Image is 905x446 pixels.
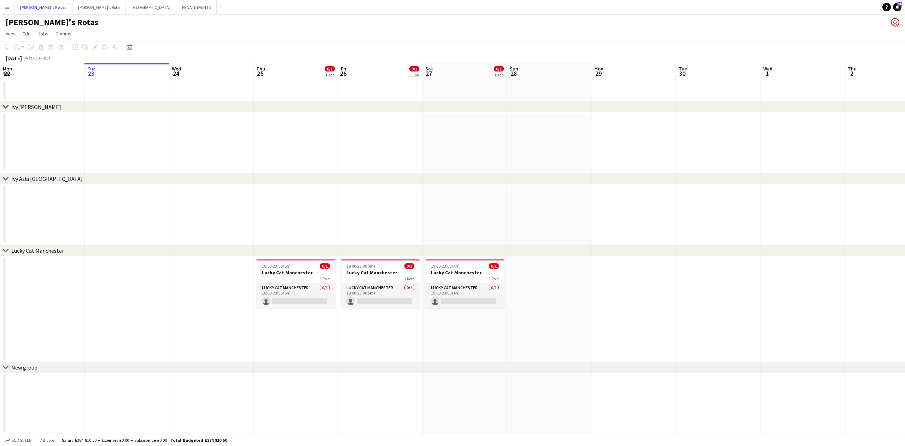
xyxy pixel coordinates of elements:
app-card-role: Lucky Cat Manchester0/118:00-23:00 (5h) [256,284,335,308]
span: Thu [848,65,857,72]
a: View [3,29,18,38]
h1: [PERSON_NAME]'s Rotas [6,17,98,28]
span: Sat [425,65,433,72]
span: Mon [3,65,12,72]
span: Tue [87,65,96,72]
span: 30 [678,69,687,78]
div: 1 Job [325,72,334,78]
span: 28 [509,69,518,78]
span: 0/1 [409,66,419,72]
span: 19:00-23:00 (4h) [346,263,375,269]
app-job-card: 19:00-23:00 (4h)0/1Lucky Cat Manchester1 RoleLucky Cat Manchester0/119:00-23:00 (4h) [341,259,420,308]
div: BST [44,55,51,61]
span: 1 [762,69,772,78]
span: 36 [897,2,902,6]
span: 2 [847,69,857,78]
span: Week 39 [23,55,41,61]
span: 0/1 [325,66,335,72]
div: Ivy Asia [GEOGRAPHIC_DATA] [11,175,83,182]
span: Wed [172,65,181,72]
app-user-avatar: Victoria Goodsell [891,18,899,27]
button: [PERSON_NAME]'s Rota [72,0,126,14]
span: 1 Role [320,276,330,281]
button: [PERSON_NAME]'s Rotas [14,0,72,14]
div: Lucky Cat Manchester [11,247,64,254]
button: PRIVATE EVENTS [176,0,217,14]
span: Mon [594,65,603,72]
app-card-role: Lucky Cat Manchester0/119:00-23:00 (4h) [341,284,420,308]
div: New group [11,364,37,371]
span: Sun [510,65,518,72]
span: Tue [679,65,687,72]
span: 23 [86,69,96,78]
span: 1 Role [404,276,414,281]
h3: Lucky Cat Manchester [341,269,420,276]
span: Edit [23,30,31,37]
span: 27 [424,69,433,78]
a: Comms [53,29,74,38]
div: Ivy [PERSON_NAME] [11,103,61,110]
span: Budgeted [11,438,32,443]
app-job-card: 18:00-23:00 (5h)0/1Lucky Cat Manchester1 RoleLucky Cat Manchester0/118:00-23:00 (5h) [256,259,335,308]
div: [DATE] [6,55,22,62]
span: All jobs [39,438,56,443]
span: Total Budgeted £384 810.50 [170,438,227,443]
span: View [6,30,16,37]
h3: Lucky Cat Manchester [425,269,504,276]
div: 1 Job [494,72,503,78]
span: 1 Role [489,276,499,281]
span: 0/1 [489,263,499,269]
span: 26 [340,69,346,78]
a: Jobs [35,29,51,38]
div: 1 Job [410,72,419,78]
span: 18:00-23:00 (5h) [262,263,291,269]
h3: Lucky Cat Manchester [256,269,335,276]
a: 36 [893,3,901,11]
button: Budgeted [4,436,33,444]
a: Edit [20,29,34,38]
span: 29 [593,69,603,78]
span: Comms [56,30,71,37]
span: Thu [256,65,265,72]
button: [GEOGRAPHIC_DATA] [126,0,176,14]
app-card-role: Lucky Cat Manchester0/119:00-23:00 (4h) [425,284,504,308]
span: 0/1 [404,263,414,269]
span: 19:00-23:00 (4h) [431,263,460,269]
app-job-card: 19:00-23:00 (4h)0/1Lucky Cat Manchester1 RoleLucky Cat Manchester0/119:00-23:00 (4h) [425,259,504,308]
span: 0/1 [494,66,504,72]
span: 24 [171,69,181,78]
div: Salary £384 810.50 + Expenses £0.00 + Subsistence £0.00 = [62,438,227,443]
span: 0/1 [320,263,330,269]
span: 25 [255,69,265,78]
span: 22 [2,69,12,78]
span: Wed [763,65,772,72]
span: Fri [341,65,346,72]
span: Jobs [38,30,48,37]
